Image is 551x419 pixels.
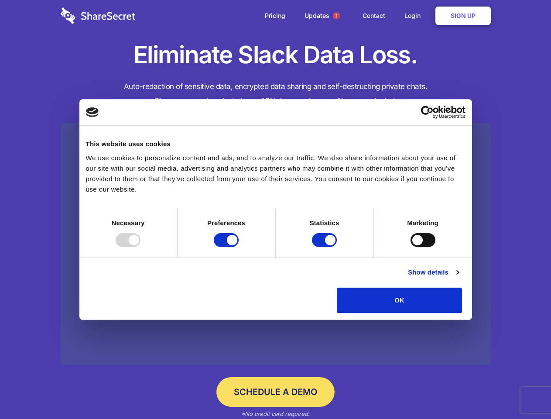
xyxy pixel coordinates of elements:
h1: Eliminate Slack Data Loss. [61,39,491,71]
strong: Statistics [310,219,339,227]
div: We use cookies to personalize content and ads, and to analyze our traffic. We also share informat... [86,153,465,195]
span: 1 [333,12,340,19]
a: Schedule a Demo [216,377,335,407]
strong: Necessary [112,219,145,227]
a: Contact [354,2,394,29]
a: Usercentrics Cookiebot - opens in a new window [389,106,465,119]
img: logo [86,107,99,117]
a: Pricing [256,2,294,29]
img: logo-wordmark-white-trans-d4663122ce5f474addd5e946df7df03e33cb6a1c49d2221995e7729f52c070b2.svg [61,7,135,24]
a: Login [396,2,434,29]
a: Sign Up [435,7,491,25]
div: This website uses cookies [86,139,465,149]
h4: Auto-redaction of sensitive data, encrypted data sharing and self-destructing private chats. Shar... [61,79,491,108]
a: Wistia video thumbnail [61,123,491,365]
strong: Marketing [407,219,438,227]
em: *No credit card required. [241,410,310,417]
button: OK [337,288,462,313]
a: Show details [408,267,459,278]
strong: Preferences [207,219,245,227]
